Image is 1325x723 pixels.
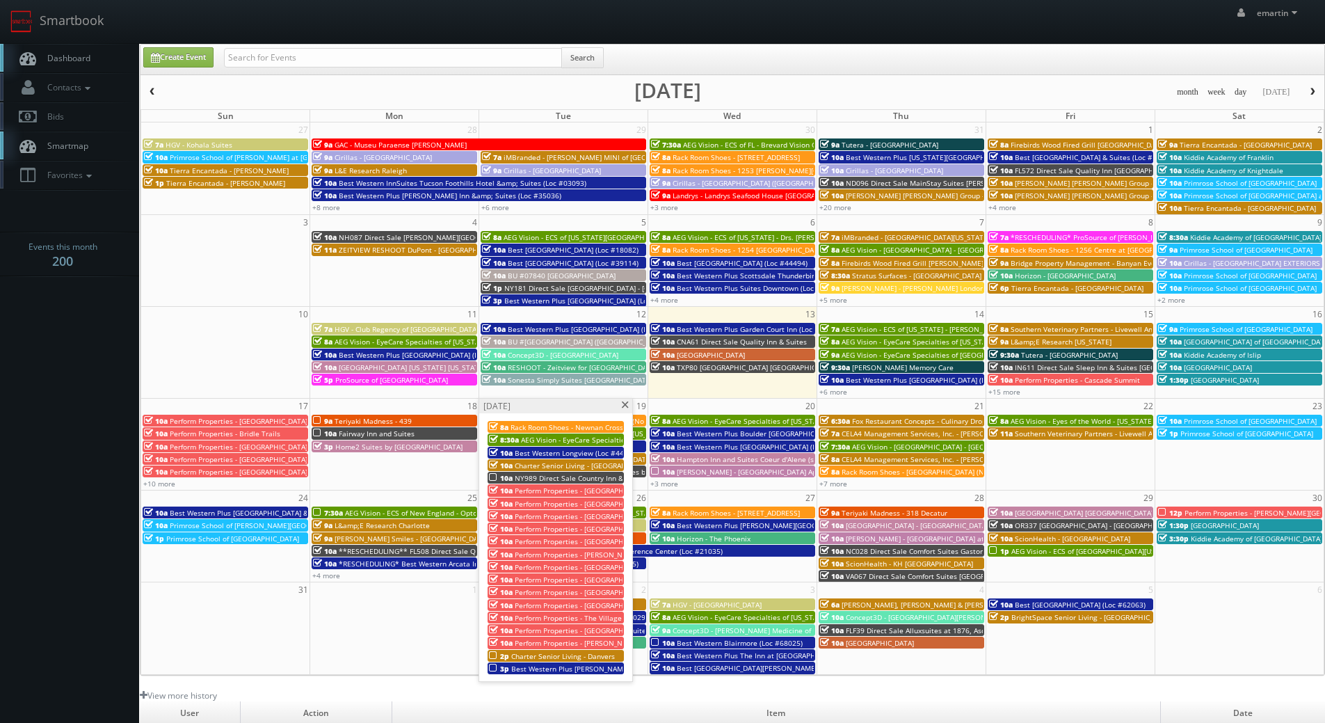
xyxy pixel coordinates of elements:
[489,435,519,445] span: 8:30a
[651,271,675,280] span: 10a
[1158,245,1178,255] span: 9a
[1184,178,1317,188] span: Primrose School of [GEOGRAPHIC_DATA]
[335,152,432,162] span: Cirillas - [GEOGRAPHIC_DATA]
[989,232,1009,242] span: 7a
[673,232,922,242] span: AEG Vision - ECS of [US_STATE] - Drs. [PERSON_NAME] and [PERSON_NAME]
[651,140,681,150] span: 7:30a
[313,534,332,543] span: 9a
[481,202,509,212] a: +6 more
[508,363,657,372] span: RESHOOT - Zeitview for [GEOGRAPHIC_DATA]
[1191,521,1259,530] span: [GEOGRAPHIC_DATA]
[1158,203,1182,213] span: 10a
[482,363,506,372] span: 10a
[820,442,850,452] span: 7:30a
[1180,140,1312,150] span: Tierra Encantada - [GEOGRAPHIC_DATA]
[1180,245,1312,255] span: Primrose School of [GEOGRAPHIC_DATA]
[482,337,506,347] span: 10a
[482,375,506,385] span: 10a
[508,375,652,385] span: Sonesta Simply Suites [GEOGRAPHIC_DATA]
[1158,232,1188,242] span: 8:30a
[1158,416,1182,426] span: 10a
[313,375,333,385] span: 5p
[515,511,652,521] span: Perform Properties - [GEOGRAPHIC_DATA]
[846,521,988,530] span: [GEOGRAPHIC_DATA] - [GEOGRAPHIC_DATA]
[651,363,675,372] span: 10a
[508,258,639,268] span: Best [GEOGRAPHIC_DATA] (Loc #39114)
[40,81,94,93] span: Contacts
[852,271,1024,280] span: Stratus Surfaces - [GEOGRAPHIC_DATA] Slab Gallery
[312,202,340,212] a: +8 more
[1158,337,1182,347] span: 10a
[673,245,824,255] span: Rack Room Shoes - 1254 [GEOGRAPHIC_DATA]
[143,479,175,488] a: +10 more
[489,511,513,521] span: 10a
[1011,245,1196,255] span: Rack Room Shoes - 1256 Centre at [GEOGRAPHIC_DATA]
[1015,429,1256,438] span: Southern Veterinary Partners - Livewell Animal Urgent Care of Goodyear
[842,350,1115,360] span: AEG Vision - EyeCare Specialties of [GEOGRAPHIC_DATA] - Medfield Eye Associates
[313,363,337,372] span: 10a
[170,416,307,426] span: Perform Properties - [GEOGRAPHIC_DATA]
[989,508,1013,518] span: 10a
[170,508,376,518] span: Best Western Plus [GEOGRAPHIC_DATA] & Suites (Loc #45093)
[345,508,600,518] span: AEG Vision - ECS of New England - OptomEyes Health – [GEOGRAPHIC_DATA]
[842,283,1009,293] span: [PERSON_NAME] - [PERSON_NAME] London Avalon
[677,534,750,543] span: Horizon - The Phoenix
[1191,375,1259,385] span: [GEOGRAPHIC_DATA]
[339,429,415,438] span: Fairway Inn and Suites
[1158,283,1182,293] span: 10a
[313,521,332,530] span: 9a
[144,178,164,188] span: 1p
[504,166,601,175] span: Cirillas - [GEOGRAPHIC_DATA]
[988,387,1020,397] a: +15 more
[335,442,463,452] span: Home2 Suites by [GEOGRAPHIC_DATA]
[482,245,506,255] span: 10a
[482,232,501,242] span: 8a
[144,152,168,162] span: 10a
[651,429,675,438] span: 10a
[820,140,840,150] span: 9a
[482,258,506,268] span: 10a
[313,350,337,360] span: 10a
[515,461,659,470] span: Charter Senior Living - [GEOGRAPHIC_DATA]
[651,191,670,200] span: 9a
[166,140,232,150] span: HGV - Kohala Suites
[820,152,844,162] span: 10a
[515,524,652,534] span: Perform Properties - [GEOGRAPHIC_DATA]
[677,283,844,293] span: Best Western Plus Suites Downtown (Loc #61037)
[508,337,667,347] span: BU #[GEOGRAPHIC_DATA] ([GEOGRAPHIC_DATA])
[144,429,168,438] span: 10a
[989,521,1013,530] span: 10a
[820,416,850,426] span: 6:30a
[1158,521,1189,530] span: 1:30p
[482,152,501,162] span: 7a
[651,416,670,426] span: 8a
[170,166,289,175] span: Tierra Encantada - [PERSON_NAME]
[819,295,847,305] a: +5 more
[144,534,164,543] span: 1p
[651,508,670,518] span: 8a
[1158,350,1182,360] span: 10a
[482,324,506,334] span: 10a
[1158,508,1182,518] span: 12p
[1184,152,1274,162] span: Kiddie Academy of Franklin
[170,454,307,464] span: Perform Properties - [GEOGRAPHIC_DATA]
[677,521,1034,530] span: Best Western Plus [PERSON_NAME][GEOGRAPHIC_DATA]/[PERSON_NAME][GEOGRAPHIC_DATA] (Loc #10397)
[313,232,337,242] span: 10a
[335,337,678,347] span: AEG Vision - EyeCare Specialties of [US_STATE] - [PERSON_NAME] Eyecare Associates - [PERSON_NAME]
[1184,166,1283,175] span: Kiddie Academy of Knightdale
[1011,140,1166,150] span: Firebirds Wood Fired Grill [GEOGRAPHIC_DATA]
[820,232,840,242] span: 7a
[842,258,983,268] span: Firebirds Wood Fired Grill [PERSON_NAME]
[842,245,1026,255] span: AEG Vision - [GEOGRAPHIC_DATA] - [GEOGRAPHIC_DATA]
[651,467,675,477] span: 10a
[651,337,675,347] span: 10a
[677,429,882,438] span: Best Western Plus Boulder [GEOGRAPHIC_DATA] (Loc #06179)
[820,245,840,255] span: 8a
[1015,521,1182,530] span: OR337 [GEOGRAPHIC_DATA] - [GEOGRAPHIC_DATA]
[989,416,1009,426] span: 8a
[677,337,807,347] span: CNA61 Direct Sale Quality Inn & Suites
[511,422,671,432] span: Rack Room Shoes - Newnan Crossings (No Rush)
[561,47,604,68] button: Search
[504,296,681,305] span: Best Western Plus [GEOGRAPHIC_DATA] (Loc #05385)
[677,467,847,477] span: [PERSON_NAME] - [GEOGRAPHIC_DATA] Apartments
